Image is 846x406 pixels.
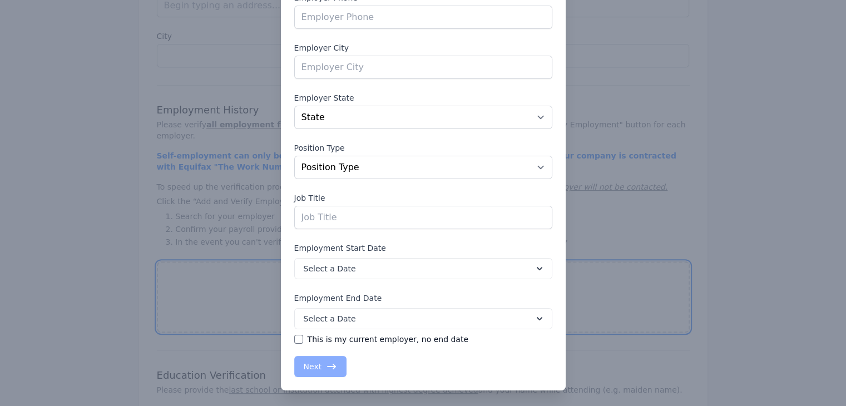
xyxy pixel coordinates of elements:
label: Employment Start Date [294,242,552,254]
input: Employer City [294,56,552,79]
input: Employer Phone [294,6,552,29]
label: Employer State [294,92,552,103]
button: Select a Date [294,308,552,329]
label: Position Type [294,142,552,154]
label: This is my current employer, no end date [308,334,468,345]
label: Employment End Date [294,293,552,304]
label: Job Title [294,192,552,204]
label: Employer City [294,42,552,53]
input: Job Title [294,206,552,229]
span: Select a Date [304,313,356,324]
span: Select a Date [304,263,356,274]
button: Select a Date [294,258,552,279]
